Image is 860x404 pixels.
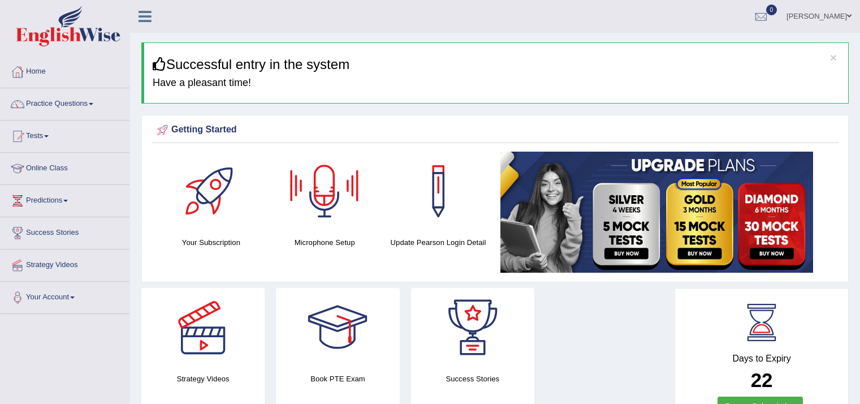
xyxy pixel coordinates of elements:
[500,152,813,273] img: small5.jpg
[766,5,777,15] span: 0
[1,88,129,117] a: Practice Questions
[688,354,836,364] h4: Days to Expiry
[1,56,129,84] a: Home
[153,78,840,89] h4: Have a pleasant time!
[274,237,376,248] h4: Microphone Setup
[1,185,129,213] a: Predictions
[1,153,129,181] a: Online Class
[160,237,262,248] h4: Your Subscription
[830,51,837,63] button: ×
[141,373,265,385] h4: Strategy Videos
[1,217,129,246] a: Success Stories
[276,373,399,385] h4: Book PTE Exam
[153,57,840,72] h3: Successful entry in the system
[154,122,836,139] div: Getting Started
[387,237,490,248] h4: Update Pearson Login Detail
[1,282,129,310] a: Your Account
[1,250,129,278] a: Strategy Videos
[411,373,534,385] h4: Success Stories
[751,369,773,391] b: 22
[1,121,129,149] a: Tests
